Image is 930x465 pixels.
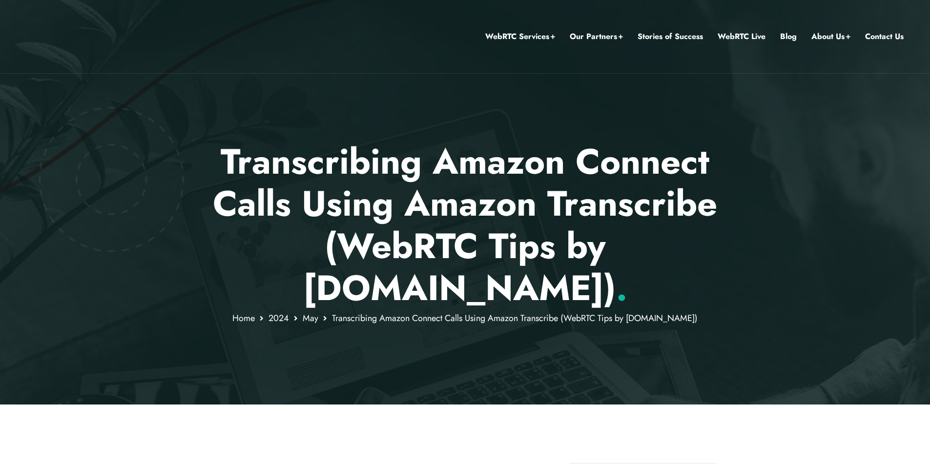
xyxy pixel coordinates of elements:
[485,30,555,43] a: WebRTC Services
[303,312,318,324] a: May
[332,312,698,324] span: Transcribing Amazon Connect Calls Using Amazon Transcribe (WebRTC Tips by [DOMAIN_NAME])
[179,141,751,309] p: Transcribing Amazon Connect Calls Using Amazon Transcribe (WebRTC Tips by [DOMAIN_NAME])
[811,30,850,43] a: About Us
[232,312,255,324] a: Home
[780,30,797,43] a: Blog
[269,312,289,324] a: 2024
[865,30,904,43] a: Contact Us
[616,263,627,313] span: .
[570,30,623,43] a: Our Partners
[638,30,703,43] a: Stories of Success
[718,30,765,43] a: WebRTC Live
